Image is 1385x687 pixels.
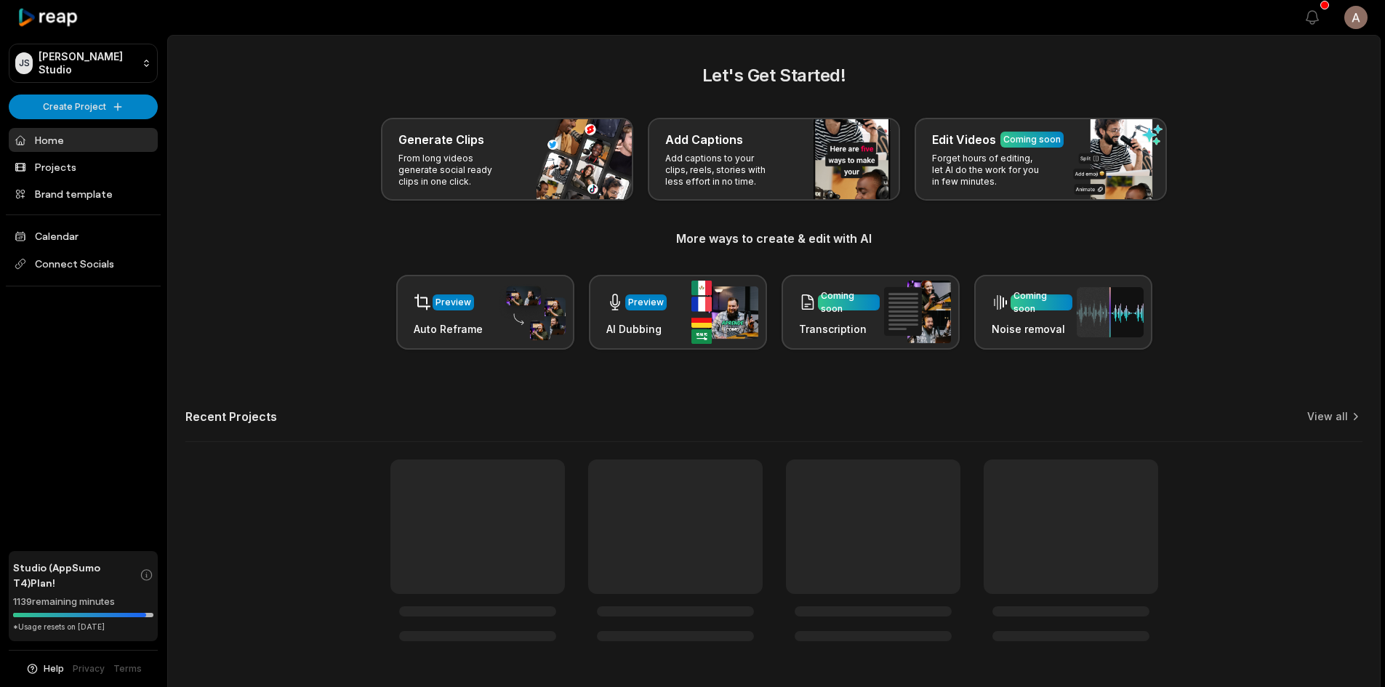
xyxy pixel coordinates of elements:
a: Projects [9,155,158,179]
button: Help [25,662,64,675]
h2: Recent Projects [185,409,277,424]
a: Privacy [73,662,105,675]
h3: Noise removal [992,321,1072,337]
div: Coming soon [1013,289,1069,316]
img: auto_reframe.png [499,284,566,341]
div: JS [15,52,33,74]
img: ai_dubbing.png [691,281,758,344]
p: Add captions to your clips, reels, stories with less effort in no time. [665,153,778,188]
p: Forget hours of editing, let AI do the work for you in few minutes. [932,153,1045,188]
h2: Let's Get Started! [185,63,1362,89]
h3: Generate Clips [398,131,484,148]
div: Coming soon [821,289,877,316]
div: *Usage resets on [DATE] [13,622,153,632]
div: Preview [628,296,664,309]
span: Studio (AppSumo T4) Plan! [13,560,140,590]
a: Calendar [9,224,158,248]
img: transcription.png [884,281,951,343]
h3: AI Dubbing [606,321,667,337]
h3: Edit Videos [932,131,996,148]
button: Create Project [9,95,158,119]
a: View all [1307,409,1348,424]
a: Home [9,128,158,152]
img: noise_removal.png [1077,287,1144,337]
h3: Auto Reframe [414,321,483,337]
span: Connect Socials [9,251,158,277]
span: Help [44,662,64,675]
div: Coming soon [1003,133,1061,146]
p: From long videos generate social ready clips in one click. [398,153,511,188]
h3: Transcription [799,321,880,337]
h3: Add Captions [665,131,743,148]
h3: More ways to create & edit with AI [185,230,1362,247]
a: Brand template [9,182,158,206]
a: Terms [113,662,142,675]
div: Preview [435,296,471,309]
div: 1139 remaining minutes [13,595,153,609]
p: [PERSON_NAME] Studio [39,50,136,76]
